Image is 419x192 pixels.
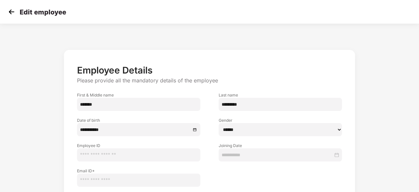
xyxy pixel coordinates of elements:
label: Date of birth [77,117,200,123]
label: Joining Date [219,143,342,148]
img: svg+xml;base64,PHN2ZyB4bWxucz0iaHR0cDovL3d3dy53My5vcmcvMjAwMC9zdmciIHdpZHRoPSIzMCIgaGVpZ2h0PSIzMC... [7,7,16,17]
p: Edit employee [20,8,66,16]
p: Please provide all the mandatory details of the employee [77,77,342,84]
label: Email ID [77,168,200,174]
p: Employee Details [77,65,342,76]
label: Gender [219,117,342,123]
label: Last name [219,92,342,98]
label: First & Middle name [77,92,200,98]
label: Employee ID [77,143,200,148]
